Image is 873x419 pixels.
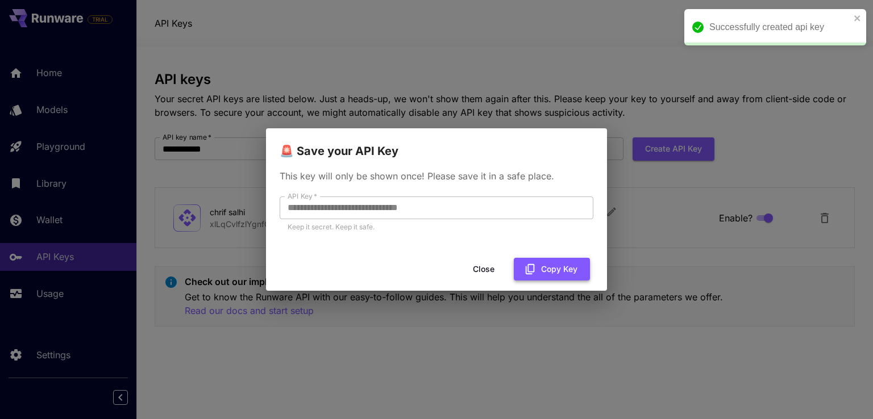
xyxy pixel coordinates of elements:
[266,128,607,160] h2: 🚨 Save your API Key
[854,14,862,23] button: close
[709,20,850,34] div: Successfully created api key
[280,169,593,183] p: This key will only be shown once! Please save it in a safe place.
[288,221,585,233] p: Keep it secret. Keep it safe.
[288,191,317,201] label: API Key
[514,258,590,281] button: Copy Key
[458,258,509,281] button: Close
